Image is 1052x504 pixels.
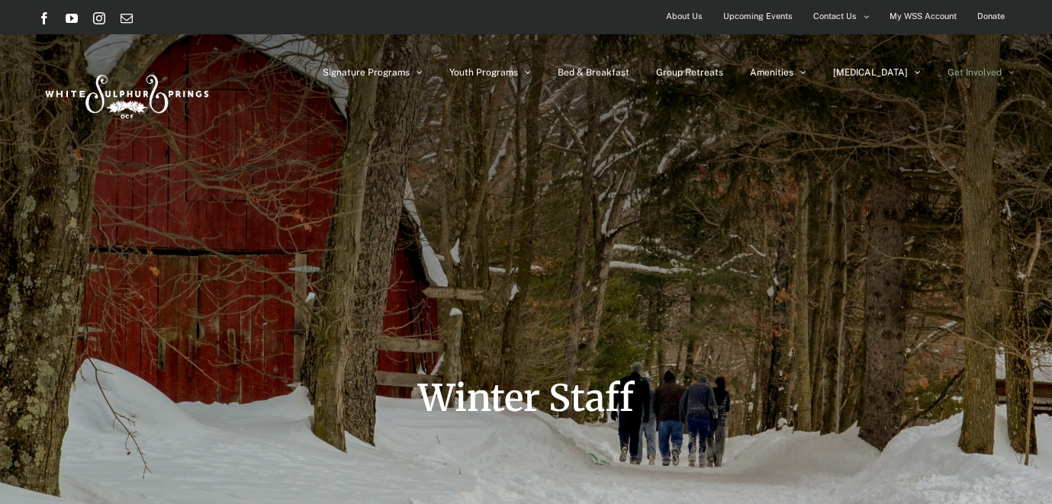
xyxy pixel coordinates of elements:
nav: Main Menu [323,34,1015,111]
img: White Sulphur Springs Logo [38,58,214,130]
a: Group Retreats [656,34,723,111]
span: About Us [666,5,703,27]
a: [MEDICAL_DATA] [833,34,921,111]
span: Bed & Breakfast [558,68,629,77]
a: Amenities [750,34,806,111]
a: Get Involved [947,34,1015,111]
a: Signature Programs [323,34,423,111]
span: Donate [977,5,1005,27]
span: Amenities [750,68,793,77]
span: Contact Us [813,5,857,27]
span: Youth Programs [449,68,518,77]
span: Upcoming Events [723,5,793,27]
span: My WSS Account [890,5,957,27]
span: [MEDICAL_DATA] [833,68,908,77]
span: Group Retreats [656,68,723,77]
a: Bed & Breakfast [558,34,629,111]
span: Signature Programs [323,68,410,77]
span: Get Involved [947,68,1002,77]
a: Youth Programs [449,34,531,111]
span: Winter Staff [418,375,634,421]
